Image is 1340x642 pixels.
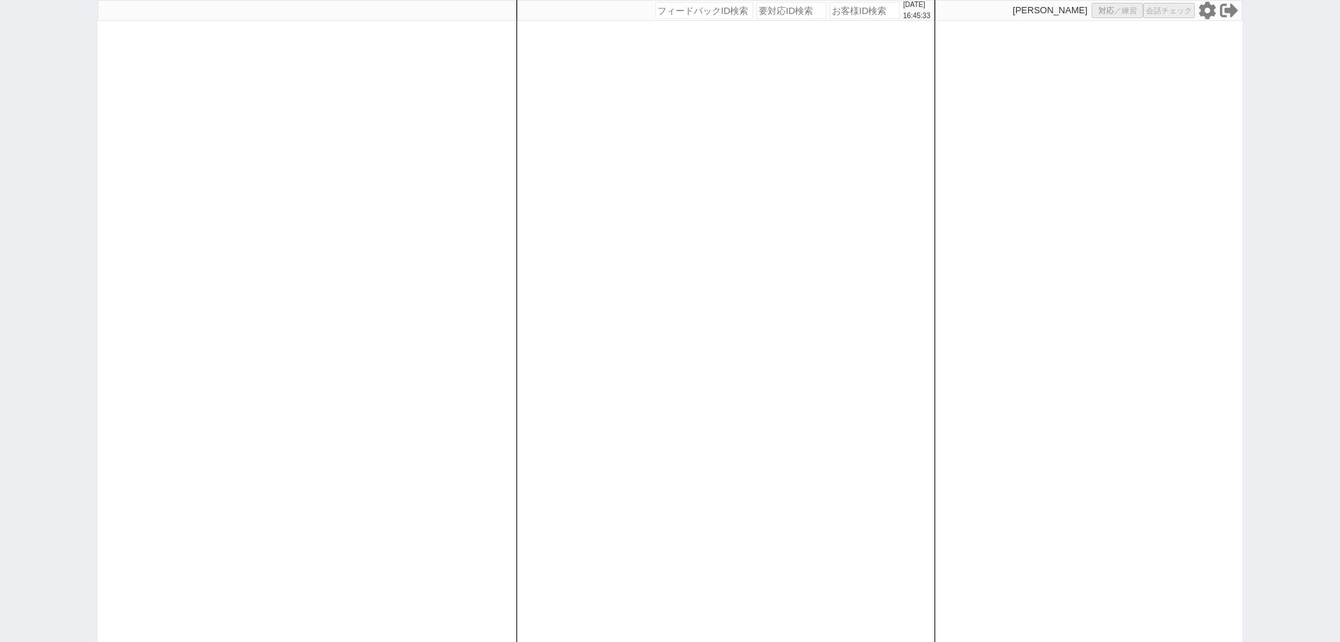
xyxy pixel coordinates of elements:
span: 会話チェック [1146,6,1192,16]
span: 練習 [1122,6,1137,16]
input: 要対応ID検索 [757,2,826,19]
span: 対応 [1099,6,1114,16]
p: [PERSON_NAME] [1013,5,1087,16]
input: フィードバックID検索 [655,2,753,19]
button: 会話チェック [1143,3,1195,18]
button: 対応／練習 [1092,3,1143,18]
input: お客様ID検索 [830,2,900,19]
p: 16:45:33 [903,10,930,22]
